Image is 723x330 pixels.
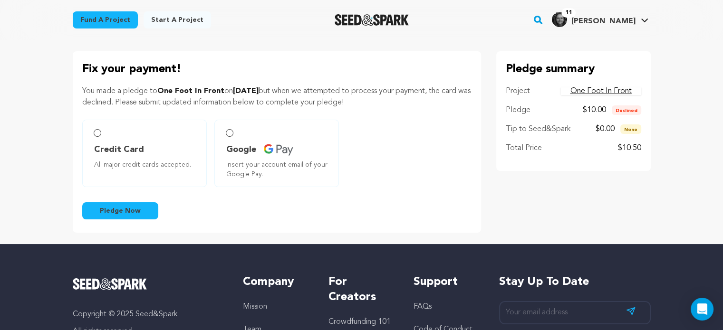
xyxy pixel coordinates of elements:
span: Google [226,143,256,156]
span: 11 [561,8,576,18]
a: Fund a project [73,11,138,28]
span: Credit Card [94,143,144,156]
span: Insert your account email of your Google Pay. [226,160,331,179]
p: You made a pledge to on but when we attempted to process your payment, the card was declined. Ple... [82,85,472,108]
p: Project [506,85,530,97]
span: [DATE] [233,87,259,95]
a: Seed&Spark Homepage [335,14,409,26]
div: Kelsie A.'s Profile [552,12,635,27]
span: Kelsie A.'s Profile [550,10,650,30]
a: Mission [243,303,267,311]
span: None [620,124,641,134]
img: 6b7a7f14fa944bbd.webp [552,12,567,27]
img: credit card icons [264,144,293,156]
img: Seed&Spark Logo Dark Mode [335,14,409,26]
p: Total Price [506,142,542,154]
p: Fix your payment! [82,61,472,78]
span: All major credit cards accepted. [94,160,199,170]
span: One Foot In Front [157,87,224,95]
a: One Foot In Front [561,87,641,95]
span: $10.00 [583,106,606,114]
a: Crowdfunding 101 [328,318,391,326]
a: Seed&Spark Homepage [73,278,224,290]
span: Pledge Now [100,206,141,216]
a: Kelsie A.'s Profile [550,10,650,27]
p: Pledge [506,104,530,116]
h5: Stay up to date [499,274,651,290]
span: $0.00 [596,125,615,133]
h5: Company [243,274,309,290]
span: [PERSON_NAME] [571,18,635,25]
div: Open Intercom Messenger [691,298,713,321]
img: Seed&Spark Logo [73,278,147,290]
p: Pledge summary [506,61,641,78]
span: Declined [612,105,641,115]
a: Start a project [144,11,211,28]
h5: Support [414,274,480,290]
a: FAQs [414,303,432,311]
p: Tip to Seed&Spark [506,123,570,135]
button: Pledge Now [82,202,158,219]
input: Your email address [499,301,651,324]
h5: For Creators [328,274,395,305]
p: $10.50 [618,142,641,154]
p: Copyright © 2025 Seed&Spark [73,309,224,320]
